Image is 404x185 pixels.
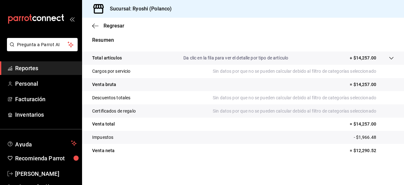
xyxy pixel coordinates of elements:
p: = $14,257.00 [350,121,394,127]
p: = $14,257.00 [350,81,394,88]
p: Sin datos por que no se pueden calcular debido al filtro de categorías seleccionado [213,68,394,75]
button: open_drawer_menu [69,16,74,22]
h3: Sucursal: Ryoshi (Polanco) [105,5,172,13]
p: Cargos por servicio [92,68,131,75]
span: Pregunta a Parrot AI [17,41,68,48]
span: Reportes [15,64,77,72]
button: Pregunta a Parrot AI [7,38,78,51]
p: Descuentos totales [92,95,130,101]
span: Personal [15,79,77,88]
span: Facturación [15,95,77,103]
span: Inventarios [15,110,77,119]
p: Certificados de regalo [92,108,136,114]
p: Sin datos por que no se pueden calcular debido al filtro de categorías seleccionado [213,108,394,114]
p: Venta neta [92,147,115,154]
span: Regresar [104,23,124,29]
p: Total artículos [92,55,122,61]
p: Venta bruta [92,81,116,88]
p: = $12,290.52 [350,147,394,154]
button: Regresar [92,23,124,29]
p: Resumen [92,36,394,44]
span: Recomienda Parrot [15,154,77,163]
p: Impuestos [92,134,113,141]
span: [PERSON_NAME] [15,170,77,178]
a: Pregunta a Parrot AI [4,46,78,52]
p: + $14,257.00 [350,55,376,61]
p: Da clic en la fila para ver el detalle por tipo de artículo [183,55,288,61]
span: Ayuda [15,139,68,147]
p: - $1,966.48 [354,134,394,141]
p: Sin datos por que no se pueden calcular debido al filtro de categorías seleccionado [213,95,394,101]
p: Venta total [92,121,115,127]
